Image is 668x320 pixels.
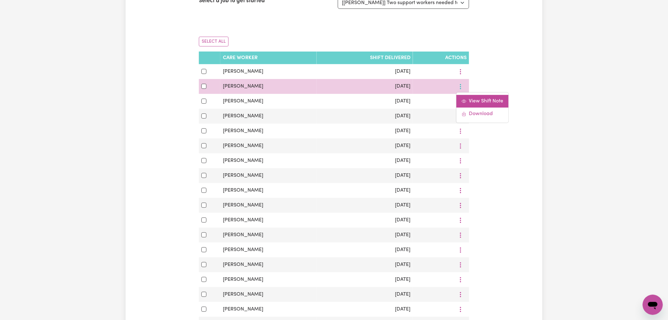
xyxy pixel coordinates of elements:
[223,247,263,252] span: [PERSON_NAME]
[317,52,413,64] th: Shift delivered
[223,292,263,297] span: [PERSON_NAME]
[223,158,263,163] span: [PERSON_NAME]
[317,124,413,138] td: [DATE]
[317,138,413,153] td: [DATE]
[317,287,413,302] td: [DATE]
[455,275,467,285] button: More options
[223,262,263,267] span: [PERSON_NAME]
[223,99,263,104] span: [PERSON_NAME]
[317,183,413,198] td: [DATE]
[455,67,467,77] button: More options
[317,198,413,213] td: [DATE]
[455,245,467,255] button: More options
[317,213,413,228] td: [DATE]
[317,302,413,317] td: [DATE]
[223,277,263,282] span: [PERSON_NAME]
[455,96,467,106] button: More options
[317,243,413,257] td: [DATE]
[456,92,509,123] div: More options
[223,55,258,60] span: Care Worker
[223,232,263,237] span: [PERSON_NAME]
[455,156,467,166] button: More options
[455,126,467,136] button: More options
[317,109,413,124] td: [DATE]
[223,84,263,89] span: [PERSON_NAME]
[317,257,413,272] td: [DATE]
[317,168,413,183] td: [DATE]
[469,99,504,104] span: View Shift Note
[643,295,663,315] iframe: Button to launch messaging window
[317,228,413,243] td: [DATE]
[456,95,509,108] a: View Shift Note
[455,171,467,181] button: More options
[223,114,263,119] span: [PERSON_NAME]
[223,218,263,223] span: [PERSON_NAME]
[413,52,469,64] th: Actions
[317,272,413,287] td: [DATE]
[317,79,413,94] td: [DATE]
[455,305,467,314] button: More options
[223,69,263,74] span: [PERSON_NAME]
[223,143,263,148] span: [PERSON_NAME]
[223,203,263,208] span: [PERSON_NAME]
[455,200,467,210] button: More options
[455,290,467,299] button: More options
[455,141,467,151] button: More options
[199,37,229,46] button: Select All
[223,188,263,193] span: [PERSON_NAME]
[455,260,467,270] button: More options
[317,64,413,79] td: [DATE]
[223,307,263,312] span: [PERSON_NAME]
[223,173,263,178] span: [PERSON_NAME]
[455,82,467,91] button: More options
[317,153,413,168] td: [DATE]
[455,230,467,240] button: More options
[456,108,509,120] a: Download
[455,111,467,121] button: More options
[455,186,467,195] button: More options
[223,128,263,133] span: [PERSON_NAME]
[455,215,467,225] button: More options
[317,94,413,109] td: [DATE]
